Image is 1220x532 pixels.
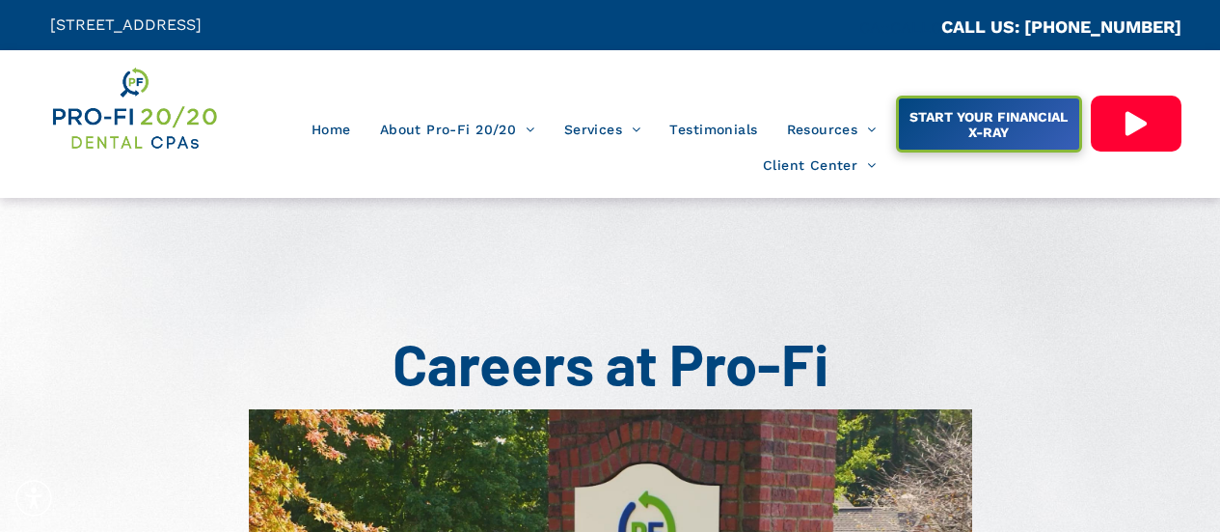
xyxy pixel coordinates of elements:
a: Home [297,111,366,148]
a: Testimonials [655,111,772,148]
a: Client Center [748,148,891,184]
a: Services [550,111,656,148]
span: [STREET_ADDRESS] [50,15,202,34]
img: Get Dental CPA Consulting, Bookkeeping, & Bank Loans [50,65,219,153]
span: START YOUR FINANCIAL X-RAY [900,99,1076,150]
a: Resources [773,111,891,148]
span: CA::CALLC [859,18,941,37]
a: CALL US: [PHONE_NUMBER] [941,16,1181,37]
span: Careers at Pro-Fi [393,328,828,398]
a: About Pro-Fi 20/20 [366,111,550,148]
a: START YOUR FINANCIAL X-RAY [896,96,1082,153]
